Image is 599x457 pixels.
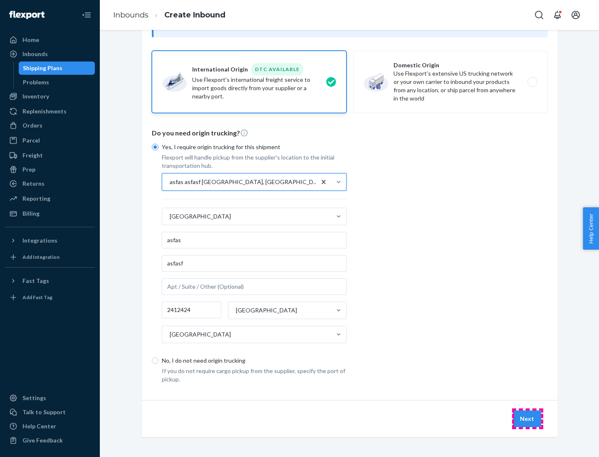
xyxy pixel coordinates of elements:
button: Integrations [5,234,95,247]
span: Inbounding with your own carrier? [177,23,360,30]
input: [GEOGRAPHIC_DATA] [235,306,236,314]
a: Settings [5,391,95,405]
input: No, I do not need origin trucking [152,357,158,364]
a: Add Fast Tag [5,291,95,304]
a: Replenishments [5,105,95,118]
div: Settings [22,394,46,402]
a: Add Integration [5,251,95,264]
div: Replenishments [22,107,67,115]
a: Inbounds [5,47,95,61]
button: Open notifications [549,7,566,23]
div: Inventory [22,92,49,101]
div: Reporting [22,194,50,203]
div: Fast Tags [22,277,49,285]
div: Integrations [22,236,57,245]
button: Help Center [583,207,599,250]
p: If you do not require cargo pickup from the supplier, specify the port of pickup. [162,367,347,383]
button: Give Feedback [5,434,95,447]
a: Reporting [5,192,95,205]
p: Yes, I require origin trucking for this shipment [162,143,347,151]
button: Fast Tags [5,274,95,287]
a: Create Inbound [164,10,225,20]
p: Flexport will handle pickup from the supplier's location to the initial transportation hub. [162,153,347,170]
div: asfas asfasf [GEOGRAPHIC_DATA], [GEOGRAPHIC_DATA] 2412424 [170,178,320,186]
div: Freight [22,151,43,160]
a: Prep [5,163,95,176]
div: Billing [22,209,40,218]
a: Home [5,33,95,47]
a: Orders [5,119,95,132]
div: Parcel [22,136,40,145]
a: Parcel [5,134,95,147]
button: Open account menu [567,7,584,23]
button: Open Search Box [531,7,547,23]
div: [GEOGRAPHIC_DATA] [236,306,297,314]
a: Returns [5,177,95,190]
a: Inbounds [113,10,149,20]
button: Close Navigation [78,7,95,23]
div: Home [22,36,39,44]
input: [GEOGRAPHIC_DATA] [169,330,170,339]
ol: breadcrumbs [106,3,232,27]
div: Prep [22,165,35,174]
img: Flexport logo [9,11,45,19]
div: Returns [22,179,45,188]
input: Address [162,255,347,272]
a: Shipping Plans [19,61,95,75]
a: Help Center [5,420,95,433]
div: Orders [22,121,42,130]
div: Help Center [22,422,56,430]
p: No, I do not need origin trucking [162,356,347,365]
a: Problems [19,76,95,89]
div: Problems [23,78,49,86]
input: Yes, I require origin trucking for this shipment [152,144,158,150]
div: Shipping Plans [23,64,62,72]
div: Add Fast Tag [22,294,52,301]
a: Inventory [5,90,95,103]
div: Add Integration [22,253,59,260]
input: Postal Code [162,302,221,318]
input: Apt / Suite / Other (Optional) [162,278,347,295]
button: Next [513,410,541,427]
div: Give Feedback [22,436,63,445]
a: Freight [5,149,95,162]
a: Talk to Support [5,405,95,419]
p: Do you need origin trucking? [152,128,548,138]
input: Facility Name [162,232,347,248]
div: Inbounds [22,50,48,58]
div: [GEOGRAPHIC_DATA] [170,212,231,221]
div: Talk to Support [22,408,66,416]
div: [GEOGRAPHIC_DATA] [170,330,231,339]
input: [GEOGRAPHIC_DATA] [169,212,170,221]
a: Billing [5,207,95,220]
